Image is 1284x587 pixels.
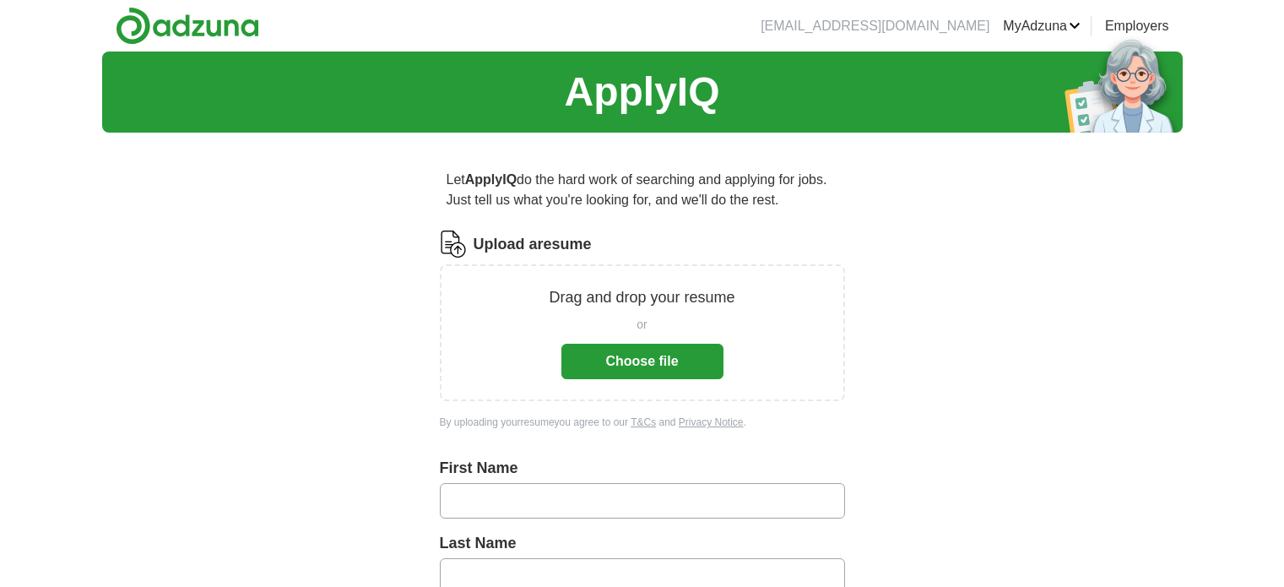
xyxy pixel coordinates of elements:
img: Adzuna logo [116,7,259,45]
button: Choose file [561,344,723,379]
p: Drag and drop your resume [549,286,734,309]
span: or [637,316,647,334]
strong: ApplyIQ [465,172,517,187]
p: Let do the hard work of searching and applying for jobs. Just tell us what you're looking for, an... [440,163,845,217]
a: Employers [1105,16,1169,36]
a: MyAdzuna [1003,16,1081,36]
img: CV Icon [440,231,467,258]
a: T&Cs [631,416,656,428]
div: By uploading your resume you agree to our and . [440,415,845,430]
label: Last Name [440,532,845,555]
a: Privacy Notice [679,416,744,428]
label: First Name [440,457,845,480]
li: [EMAIL_ADDRESS][DOMAIN_NAME] [761,16,989,36]
label: Upload a resume [474,233,592,256]
h1: ApplyIQ [564,62,719,122]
